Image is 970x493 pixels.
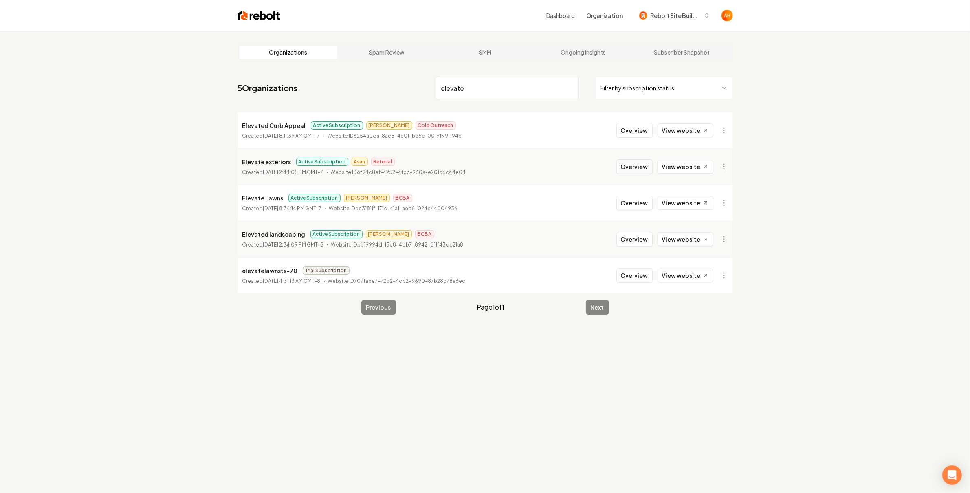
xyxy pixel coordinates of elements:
[328,277,466,285] p: Website ID 707fabe7-72d2-4db2-9690-87b28c78a6ec
[263,133,320,139] time: [DATE] 8:11:39 AM GMT-7
[371,158,395,166] span: Referral
[288,194,341,202] span: Active Subscription
[331,168,466,176] p: Website ID 6f94c8ef-4252-4fcc-960a-e201c6c44e04
[366,230,412,238] span: [PERSON_NAME]
[366,121,412,130] span: [PERSON_NAME]
[344,194,390,202] span: [PERSON_NAME]
[534,46,633,59] a: Ongoing Insights
[415,230,434,238] span: BCBA
[436,46,534,59] a: SMM
[942,465,962,485] div: Open Intercom Messenger
[242,157,291,167] p: Elevate exteriors
[242,193,284,203] p: Elevate Lawns
[242,266,298,275] p: elevatelawnstx-70
[658,232,713,246] a: View website
[721,10,733,21] button: Open user button
[616,268,653,283] button: Overview
[329,205,458,213] p: Website ID bc31811f-171d-41a1-aee6-024c44004936
[416,121,456,130] span: Cold Outreach
[263,205,322,211] time: [DATE] 8:34:14 PM GMT-7
[239,46,338,59] a: Organizations
[242,229,306,239] p: Elevated landscaping
[436,77,579,99] input: Search by name or ID
[303,266,350,275] span: Trial Subscription
[337,46,436,59] a: Spam Review
[263,278,321,284] time: [DATE] 4:31:13 AM GMT-8
[311,121,363,130] span: Active Subscription
[633,46,731,59] a: Subscriber Snapshot
[310,230,363,238] span: Active Subscription
[242,121,306,130] p: Elevated Curb Appeal
[263,242,324,248] time: [DATE] 2:34:09 PM GMT-8
[352,158,368,166] span: Avan
[658,160,713,174] a: View website
[242,241,324,249] p: Created
[616,196,653,210] button: Overview
[393,194,412,202] span: BCBA
[546,11,575,20] a: Dashboard
[242,277,321,285] p: Created
[331,241,464,249] p: Website ID bb19994d-15b8-4db7-8942-011f43dc21a8
[616,232,653,246] button: Overview
[658,196,713,210] a: View website
[328,132,462,140] p: Website ID 6254a0da-8ac8-4e01-bc5c-0019f991f94e
[651,11,700,20] span: Rebolt Site Builder
[242,205,322,213] p: Created
[616,159,653,174] button: Overview
[616,123,653,138] button: Overview
[263,169,323,175] time: [DATE] 2:44:05 PM GMT-7
[639,11,647,20] img: Rebolt Site Builder
[238,10,280,21] img: Rebolt Logo
[581,8,628,23] button: Organization
[658,123,713,137] a: View website
[242,132,320,140] p: Created
[477,302,505,312] span: Page 1 of 1
[658,269,713,282] a: View website
[296,158,348,166] span: Active Subscription
[242,168,323,176] p: Created
[238,82,298,94] a: 5Organizations
[721,10,733,21] img: Anthony Hurgoi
